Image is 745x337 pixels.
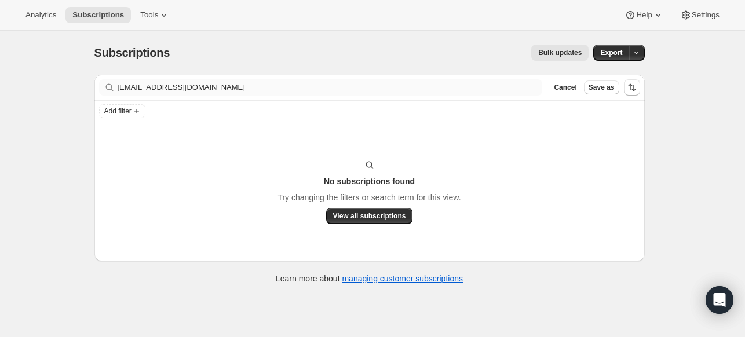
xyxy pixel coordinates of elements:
button: View all subscriptions [326,208,413,224]
button: Sort the results [624,79,640,96]
button: Tools [133,7,177,23]
span: Cancel [554,83,576,92]
button: Export [593,45,629,61]
button: Bulk updates [531,45,589,61]
span: Subscriptions [94,46,170,59]
span: Save as [589,83,615,92]
button: Subscriptions [65,7,131,23]
span: Add filter [104,107,132,116]
button: Settings [673,7,726,23]
span: Bulk updates [538,48,582,57]
span: Tools [140,10,158,20]
button: Save as [584,80,619,94]
div: Open Intercom Messenger [706,286,733,314]
span: Help [636,10,652,20]
p: Learn more about [276,273,463,284]
p: Try changing the filters or search term for this view. [277,192,461,203]
button: Help [618,7,670,23]
span: Subscriptions [72,10,124,20]
h3: No subscriptions found [324,175,415,187]
button: Analytics [19,7,63,23]
a: managing customer subscriptions [342,274,463,283]
span: Analytics [25,10,56,20]
span: View all subscriptions [333,211,406,221]
span: Export [600,48,622,57]
span: Settings [692,10,720,20]
input: Filter subscribers [118,79,543,96]
button: Add filter [99,104,145,118]
button: Cancel [549,80,581,94]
